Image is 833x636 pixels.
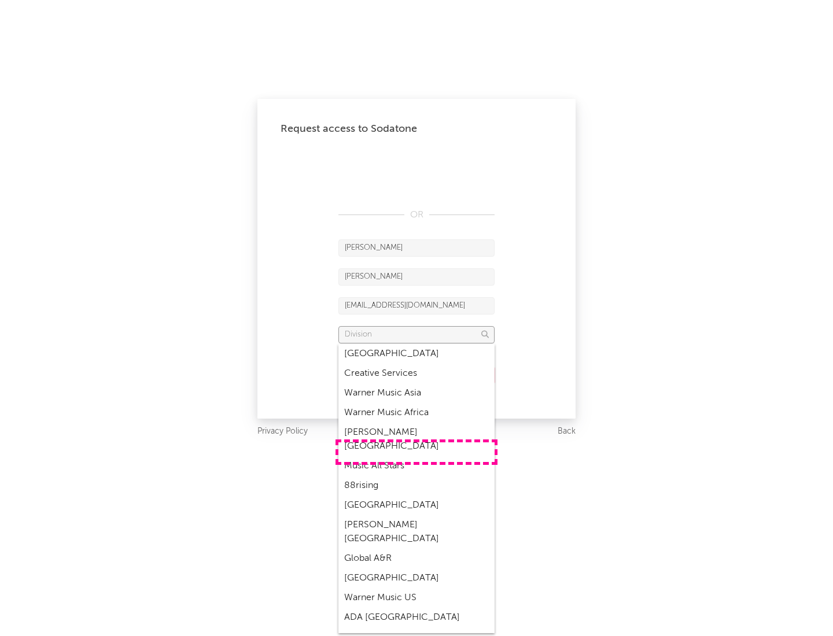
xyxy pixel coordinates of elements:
[338,423,495,456] div: [PERSON_NAME] [GEOGRAPHIC_DATA]
[338,268,495,286] input: Last Name
[338,476,495,496] div: 88rising
[338,608,495,627] div: ADA [GEOGRAPHIC_DATA]
[338,297,495,315] input: Email
[338,588,495,608] div: Warner Music US
[558,424,576,439] a: Back
[338,456,495,476] div: Music All Stars
[338,515,495,549] div: [PERSON_NAME] [GEOGRAPHIC_DATA]
[338,364,495,383] div: Creative Services
[338,326,495,343] input: Division
[338,568,495,588] div: [GEOGRAPHIC_DATA]
[338,239,495,257] input: First Name
[338,403,495,423] div: Warner Music Africa
[338,208,495,222] div: OR
[338,549,495,568] div: Global A&R
[281,122,552,136] div: Request access to Sodatone
[257,424,308,439] a: Privacy Policy
[338,383,495,403] div: Warner Music Asia
[338,496,495,515] div: [GEOGRAPHIC_DATA]
[338,344,495,364] div: [GEOGRAPHIC_DATA]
